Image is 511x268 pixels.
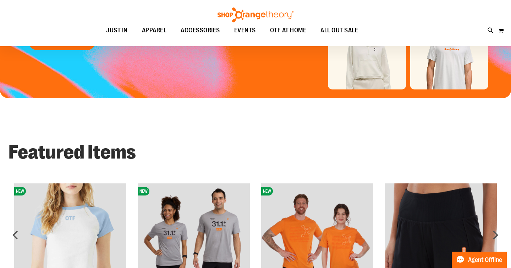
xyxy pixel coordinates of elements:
[488,228,502,242] div: next
[270,22,307,38] span: OTF AT HOME
[261,187,273,195] span: NEW
[181,22,220,38] span: ACCESSORIES
[452,252,507,268] button: Agent Offline
[216,7,295,22] img: Shop Orangetheory
[234,22,256,38] span: EVENTS
[468,257,502,263] span: Agent Offline
[106,22,128,38] span: JUST IN
[320,22,358,38] span: ALL OUT SALE
[138,187,149,195] span: NEW
[9,141,136,163] strong: Featured Items
[9,228,23,242] div: prev
[14,187,26,195] span: NEW
[142,22,167,38] span: APPAREL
